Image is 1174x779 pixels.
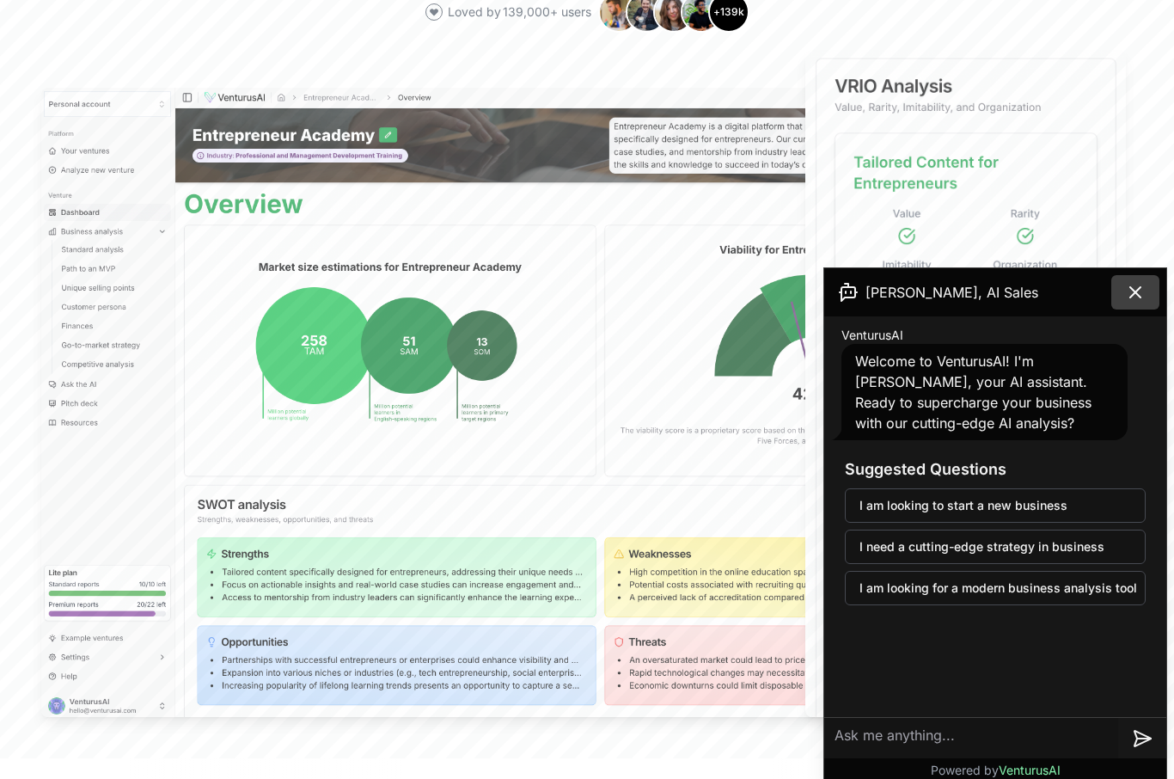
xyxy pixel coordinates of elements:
[845,488,1146,523] button: I am looking to start a new business
[855,353,1091,432] span: Welcome to VenturusAI! I'm [PERSON_NAME], your AI assistant. Ready to supercharge your business w...
[931,762,1061,779] p: Powered by
[841,327,903,344] span: VenturusAI
[845,457,1146,482] h3: Suggested Questions
[845,530,1146,564] button: I need a cutting-edge strategy in business
[999,763,1061,777] span: VenturusAI
[865,282,1038,303] span: [PERSON_NAME], AI Sales
[845,571,1146,605] button: I am looking for a modern business analysis tool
